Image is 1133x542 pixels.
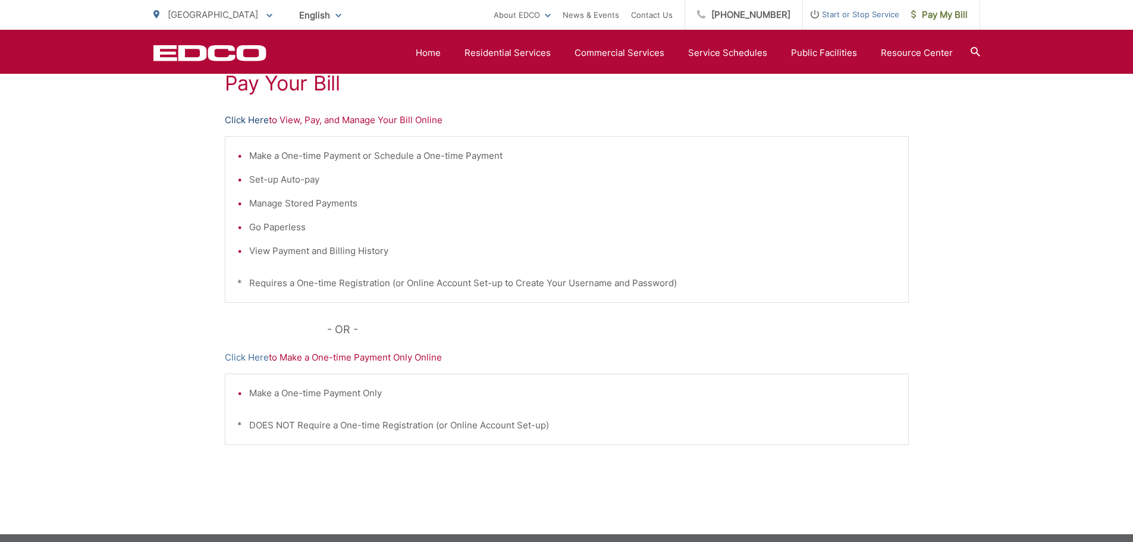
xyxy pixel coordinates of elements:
span: English [290,5,350,26]
a: Click Here [225,350,269,365]
p: to View, Pay, and Manage Your Bill Online [225,113,909,127]
a: About EDCO [494,8,551,22]
a: Contact Us [631,8,673,22]
h1: Pay Your Bill [225,71,909,95]
a: Resource Center [881,46,953,60]
a: Click Here [225,113,269,127]
li: Make a One-time Payment or Schedule a One-time Payment [249,149,896,163]
a: Home [416,46,441,60]
p: to Make a One-time Payment Only Online [225,350,909,365]
a: Commercial Services [575,46,664,60]
a: Public Facilities [791,46,857,60]
p: - OR - [327,321,909,339]
li: Manage Stored Payments [249,196,896,211]
span: [GEOGRAPHIC_DATA] [168,9,258,20]
li: Set-up Auto-pay [249,173,896,187]
a: Service Schedules [688,46,767,60]
a: News & Events [563,8,619,22]
li: Make a One-time Payment Only [249,386,896,400]
a: EDCD logo. Return to the homepage. [153,45,266,61]
span: Pay My Bill [911,8,968,22]
a: Residential Services [465,46,551,60]
li: View Payment and Billing History [249,244,896,258]
p: * DOES NOT Require a One-time Registration (or Online Account Set-up) [237,418,896,433]
p: * Requires a One-time Registration (or Online Account Set-up to Create Your Username and Password) [237,276,896,290]
li: Go Paperless [249,220,896,234]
